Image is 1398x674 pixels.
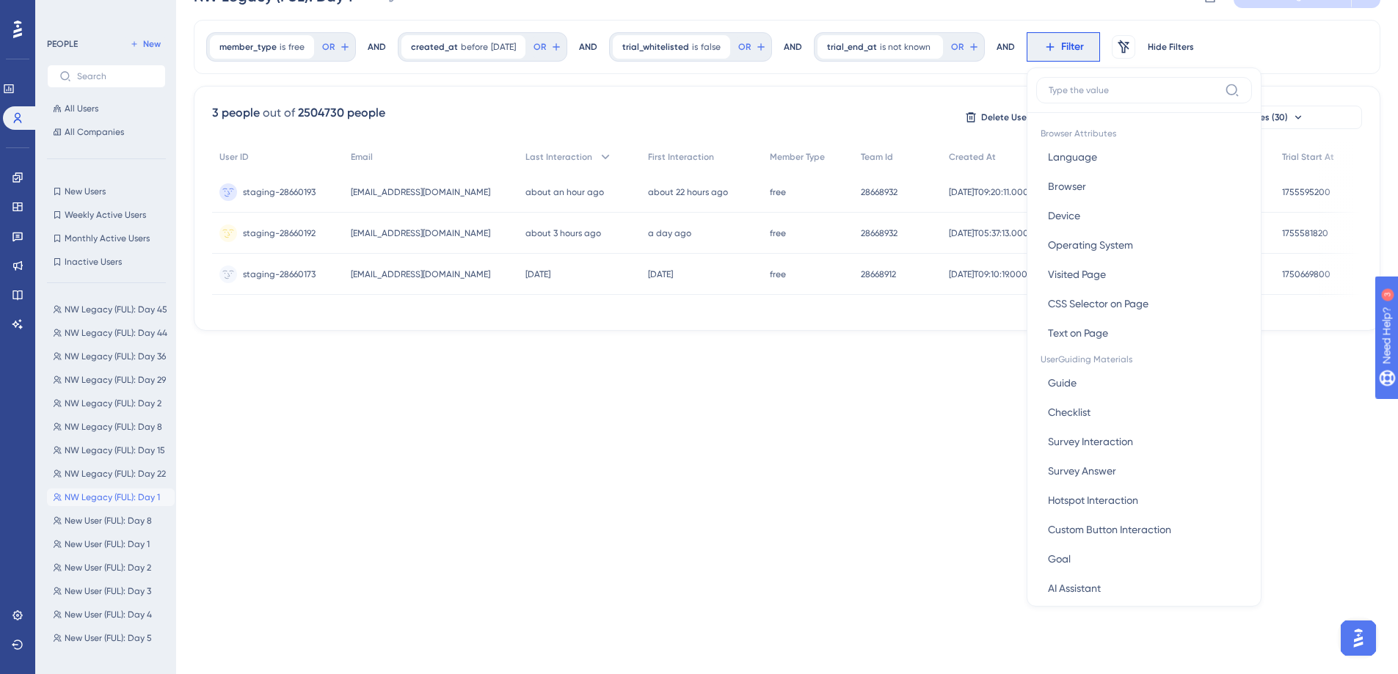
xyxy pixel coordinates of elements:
span: NW Legacy (FUL): Day 45 [65,304,167,315]
button: New [125,35,166,53]
button: New User (FUL): Day 3 [47,582,175,600]
span: Created At [949,151,996,163]
button: NW Legacy (FUL): Day 29 [47,371,175,389]
span: NW Legacy (FUL): Day 2 [65,398,161,409]
div: AND [579,32,597,62]
span: member_type [219,41,277,53]
span: is [692,41,698,53]
button: NW Legacy (FUL): Day 22 [47,465,175,483]
button: Survey Interaction [1036,427,1252,456]
span: 28668932 [861,186,898,198]
time: about an hour ago [525,187,604,197]
iframe: UserGuiding AI Assistant Launcher [1336,616,1380,660]
span: free [770,268,786,280]
button: Text on Page [1036,318,1252,348]
button: OR [320,35,352,59]
span: Need Help? [34,4,92,21]
span: staging-28660192 [243,227,316,239]
span: Filter [1061,38,1084,56]
span: Checklist [1048,403,1091,421]
button: New User (FUL): Day 2 [47,559,175,576]
span: [EMAIL_ADDRESS][DOMAIN_NAME] [351,227,490,239]
span: 1755581820 [1282,227,1328,239]
span: false [701,41,721,53]
span: Member Type [770,151,825,163]
span: [DATE]T05:37:13.000Z [949,227,1033,239]
button: AI Assistant [1036,574,1252,603]
span: Browser [1048,177,1086,195]
time: [DATE] [525,269,550,279]
span: NW Legacy (FUL): Day 22 [65,468,166,480]
span: staging-28660193 [243,186,316,198]
span: 1750669800 [1282,268,1330,280]
time: a day ago [648,228,691,238]
button: New User (FUL): Day 8 [47,512,175,530]
span: Language [1048,148,1097,166]
span: AI Assistant [1048,579,1101,597]
span: Survey Interaction [1048,433,1133,450]
button: OR [531,35,564,59]
span: OR [322,41,335,53]
button: NW Legacy (FUL): Day 8 [47,418,175,436]
span: Trial Start At [1282,151,1334,163]
span: is not known [880,41,931,53]
span: NW Legacy (FUL): Day 8 [65,421,162,433]
button: Checklist [1036,398,1252,427]
span: NW Legacy (FUL): Day 29 [65,374,166,386]
span: trial_whitelisted [622,41,689,53]
span: before [461,41,488,53]
button: Device [1036,201,1252,230]
span: NW Legacy (FUL): Day 1 [65,491,160,503]
span: is [280,41,285,53]
button: Goal [1036,544,1252,574]
span: Email [351,151,373,163]
div: 2504730 people [298,104,385,122]
button: New Users [47,183,166,200]
span: 1755595200 [1282,186,1330,198]
span: Hotspot Interaction [1048,491,1138,509]
span: 28668912 [861,268,896,280]
button: NW Legacy (FUL): Day 45 [47,301,175,318]
button: NW Legacy (FUL): Day 36 [47,348,175,365]
span: Survey Answer [1048,462,1116,480]
span: All Users [65,103,98,114]
button: NW Legacy (FUL): Day 2 [47,395,175,412]
span: OR [534,41,546,53]
div: 3 people [212,104,260,122]
div: AND [784,32,802,62]
button: New User (FUL): Day 1 [47,535,175,553]
button: New User (FUL): Day 4 [47,606,175,623]
div: AND [368,32,386,62]
button: NW Legacy (FUL): Day 44 [47,324,175,342]
span: free [288,41,305,53]
button: Guide [1036,368,1252,398]
span: Custom Button Interaction [1048,521,1171,538]
button: Filter [1027,32,1100,62]
span: Browser Attributes [1036,122,1252,142]
span: Last Interaction [525,151,592,163]
time: about 22 hours ago [648,187,728,197]
span: OR [738,41,751,53]
div: PEOPLE [47,38,78,50]
span: New User (FUL): Day 3 [65,585,151,597]
span: Inactive Users [65,256,122,268]
span: New Users [65,186,106,197]
button: Inactive Users [47,253,166,271]
span: created_at [411,41,458,53]
span: Delete Users [981,111,1034,123]
button: Language [1036,142,1252,172]
span: free [770,227,786,239]
button: Monthly Active Users [47,230,166,247]
span: Goal [1048,550,1071,568]
span: First Interaction [648,151,714,163]
span: [DATE] [491,41,516,53]
button: NW Legacy (FUL): Day 15 [47,442,175,459]
time: [DATE] [648,269,673,279]
input: Type the value [1049,84,1219,96]
button: Custom Button Interaction [1036,515,1252,544]
button: Visited Page [1036,260,1252,289]
button: NW Legacy (FUL): Day 1 [47,488,175,506]
span: Text on Page [1048,324,1108,342]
